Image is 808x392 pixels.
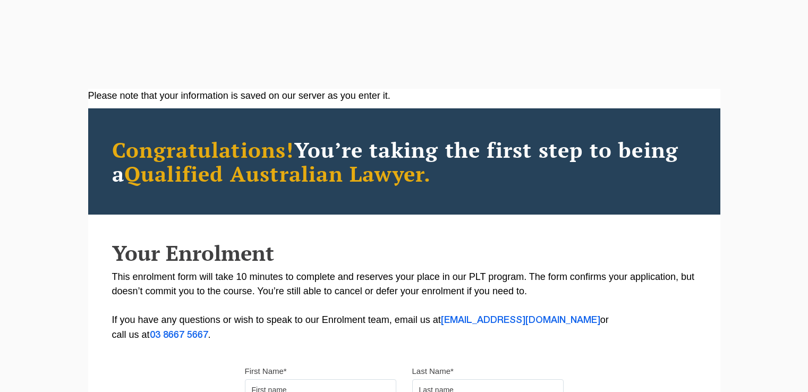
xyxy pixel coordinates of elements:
span: Congratulations! [112,135,294,164]
a: [EMAIL_ADDRESS][DOMAIN_NAME] [441,316,600,325]
p: This enrolment form will take 10 minutes to complete and reserves your place in our PLT program. ... [112,270,696,343]
h2: Your Enrolment [112,241,696,265]
h2: You’re taking the first step to being a [112,138,696,185]
label: First Name* [245,366,287,377]
a: 03 8667 5667 [150,331,208,339]
div: Please note that your information is saved on our server as you enter it. [88,89,720,103]
span: Qualified Australian Lawyer. [124,159,431,188]
label: Last Name* [412,366,454,377]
